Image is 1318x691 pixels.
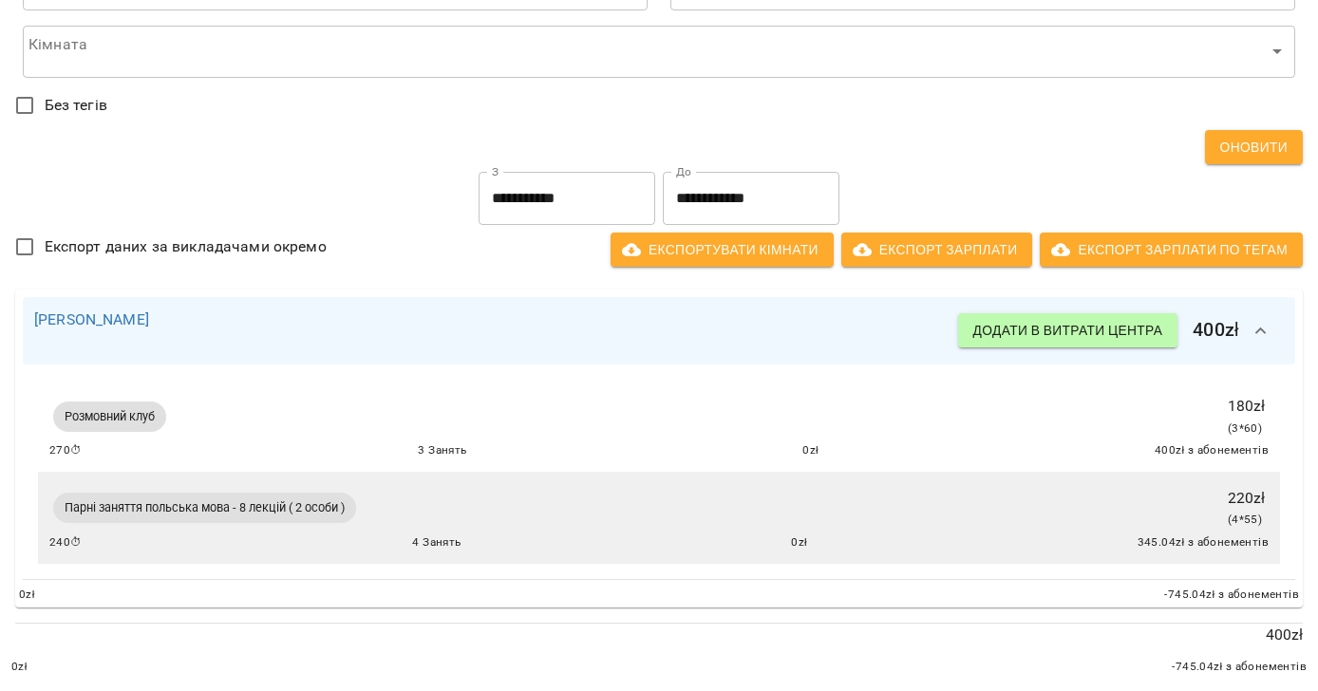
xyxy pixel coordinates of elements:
[958,313,1178,347] button: Додати в витрати центра
[1155,441,1269,460] span: 400 zł з абонементів
[45,94,107,117] span: Без тегів
[626,238,819,261] span: Експортувати кімнати
[1228,421,1262,435] span: ( 3 * 60 )
[412,533,461,552] span: 4 Занять
[841,233,1033,267] button: Експорт Зарплати
[1228,395,1265,418] p: 180 zł
[1220,136,1288,159] span: Оновити
[19,586,35,605] span: 0 zł
[1164,586,1299,605] span: -745.04 zł з абонементів
[857,238,1018,261] span: Експорт Зарплати
[1040,233,1303,267] button: Експорт Зарплати по тегам
[1205,130,1303,164] button: Оновити
[1228,513,1262,526] span: ( 4 * 55 )
[973,319,1163,342] span: Додати в витрати центра
[23,26,1295,79] div: ​
[1055,238,1288,261] span: Експорт Зарплати по тегам
[1172,658,1307,677] span: -745.04 zł з абонементів
[49,441,83,460] span: 270 ⏱
[1138,533,1269,552] span: 345.04 zł з абонементів
[53,499,356,516] span: Парні заняття польська мова - 8 лекцій ( 2 особи )
[611,233,834,267] button: Експортувати кімнати
[11,658,28,677] span: 0 zł
[45,235,327,258] span: Експорт даних за викладачами окремо
[53,408,166,425] span: Розмовний клуб
[34,310,149,328] a: [PERSON_NAME]
[802,441,819,460] span: 0 zł
[418,441,466,460] span: 3 Занять
[1228,487,1265,510] p: 220 zł
[15,624,1303,646] p: 400 zł
[49,533,83,552] span: 240 ⏱
[791,533,807,552] span: 0 zł
[958,308,1284,354] h6: 400 zł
